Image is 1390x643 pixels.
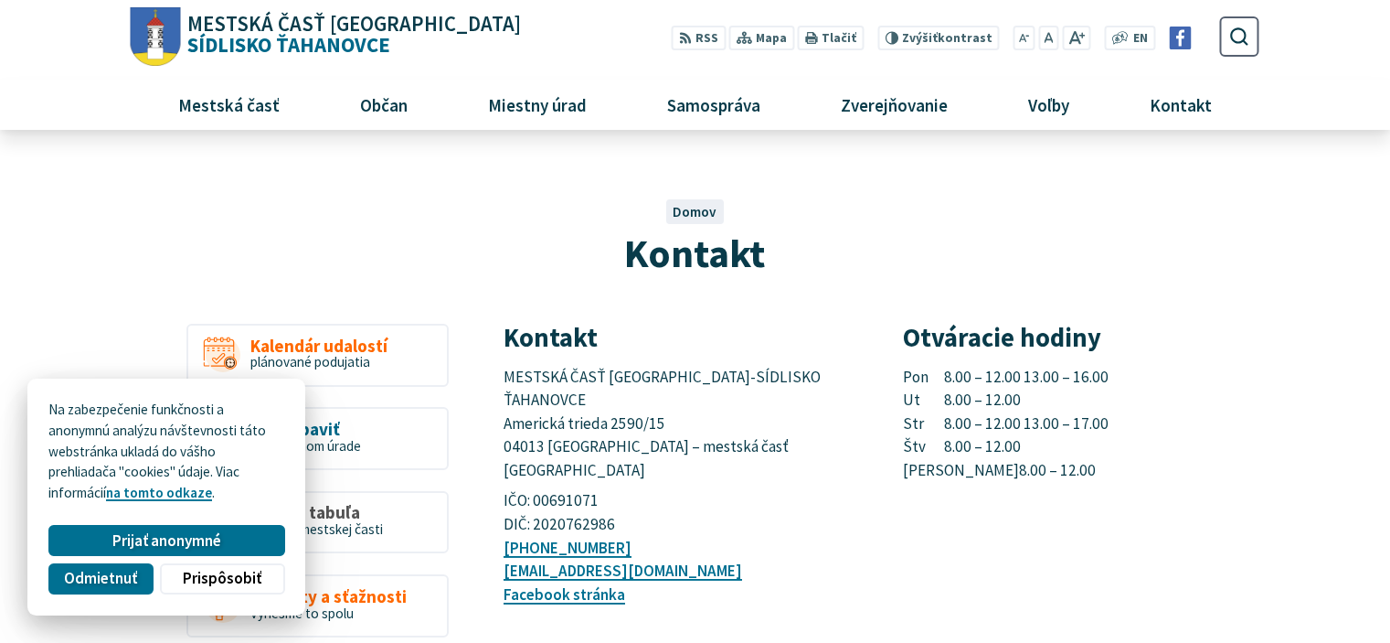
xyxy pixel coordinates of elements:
span: RSS [695,29,718,48]
span: plánované podujatia [250,353,370,370]
a: Domov [673,203,716,220]
span: Štv [903,435,945,459]
button: Zvýšiťkontrast [877,26,999,50]
a: Zverejňovanie [808,80,981,129]
span: Občan [353,80,414,129]
span: Mapa [756,29,787,48]
p: IČO: 00691071 DIČ: 2020762986 [504,489,860,536]
a: Ako vybaviť na miestnom úrade [186,407,449,470]
span: Miestny úrad [481,80,593,129]
span: Kalendár udalostí [250,337,387,356]
span: MESTSKÁ ČASŤ [GEOGRAPHIC_DATA]-SÍDLISKO ŤAHANOVCE Americká trieda 2590/15 04013 [GEOGRAPHIC_DATA]... [504,367,823,481]
span: Tlačiť [822,31,856,46]
span: Odmietnuť [64,569,137,588]
h3: Otváracie hodiny [903,324,1259,352]
a: Logo Sídlisko Ťahanovce, prejsť na domovskú stránku. [131,7,521,67]
p: Na zabezpečenie funkčnosti a anonymnú analýzu návštevnosti táto webstránka ukladá do vášho prehli... [48,400,284,504]
span: EN [1133,29,1148,48]
a: na tomto odkaze [106,484,212,501]
span: Zvýšiť [902,30,938,46]
a: Podnety a sťažnosti Vyriešme to spolu [186,574,449,638]
a: Mestská časť [144,80,313,129]
span: Sídlisko Ťahanovce [181,14,522,56]
a: [EMAIL_ADDRESS][DOMAIN_NAME] [504,561,742,581]
span: Voľby [1022,80,1077,129]
img: Prejsť na domovskú stránku [131,7,181,67]
button: Zväčšiť veľkosť písma [1062,26,1090,50]
button: Zmenšiť veľkosť písma [1013,26,1035,50]
span: Kontakt [624,228,765,278]
p: 8.00 – 12.00 13.00 – 16.00 8.00 – 12.00 8.00 – 12.00 13.00 – 17.00 8.00 – 12.00 8.00 – 12.00 [903,366,1259,483]
a: EN [1129,29,1153,48]
a: Miestny úrad [454,80,620,129]
a: [PHONE_NUMBER] [504,538,631,558]
span: Str [903,413,945,436]
button: Tlačiť [798,26,864,50]
span: Kontakt [1143,80,1219,129]
img: Prejsť na Facebook stránku [1169,27,1192,49]
span: kontrast [902,31,992,46]
button: Prijať anonymné [48,525,284,556]
span: Zverejňovanie [833,80,954,129]
button: Odmietnuť [48,563,153,595]
a: Samospráva [634,80,794,129]
a: Kontakt [1117,80,1246,129]
span: Prispôsobiť [183,569,261,588]
span: Samospráva [660,80,767,129]
a: Kalendár udalostí plánované podujatia [186,324,449,387]
h3: Kontakt [504,324,860,352]
span: Oznamy mestskej časti [250,520,383,538]
span: [PERSON_NAME] [903,459,1019,483]
a: Úradná tabuľa Oznamy mestskej časti [186,491,449,554]
span: Ut [903,389,945,413]
span: Mestská časť [GEOGRAPHIC_DATA] [187,14,521,35]
a: Voľby [995,80,1103,129]
a: RSS [672,26,726,50]
button: Nastaviť pôvodnú veľkosť písma [1038,26,1058,50]
span: Pon [903,366,945,390]
a: Facebook stránka [504,584,625,605]
span: Mestská časť [171,80,286,129]
span: Úradná tabuľa [250,503,383,522]
span: Prijať anonymné [112,531,221,551]
a: Občan [326,80,440,129]
button: Prispôsobiť [160,563,284,595]
a: Mapa [729,26,794,50]
span: Podnety a sťažnosti [250,587,407,606]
